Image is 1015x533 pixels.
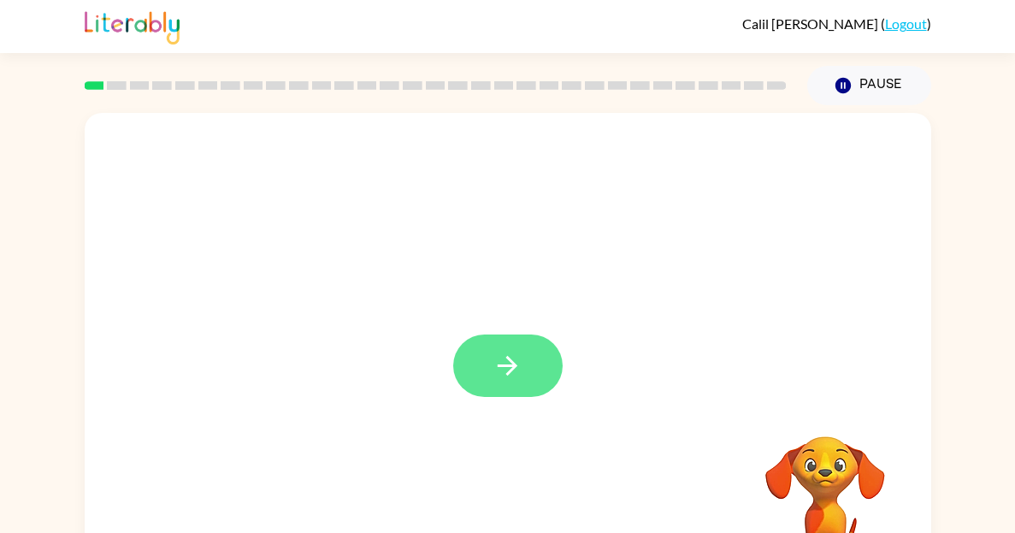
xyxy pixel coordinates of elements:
span: Calil [PERSON_NAME] [742,15,881,32]
button: Pause [807,66,931,105]
div: ( ) [742,15,931,32]
a: Logout [885,15,927,32]
img: Literably [85,7,180,44]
